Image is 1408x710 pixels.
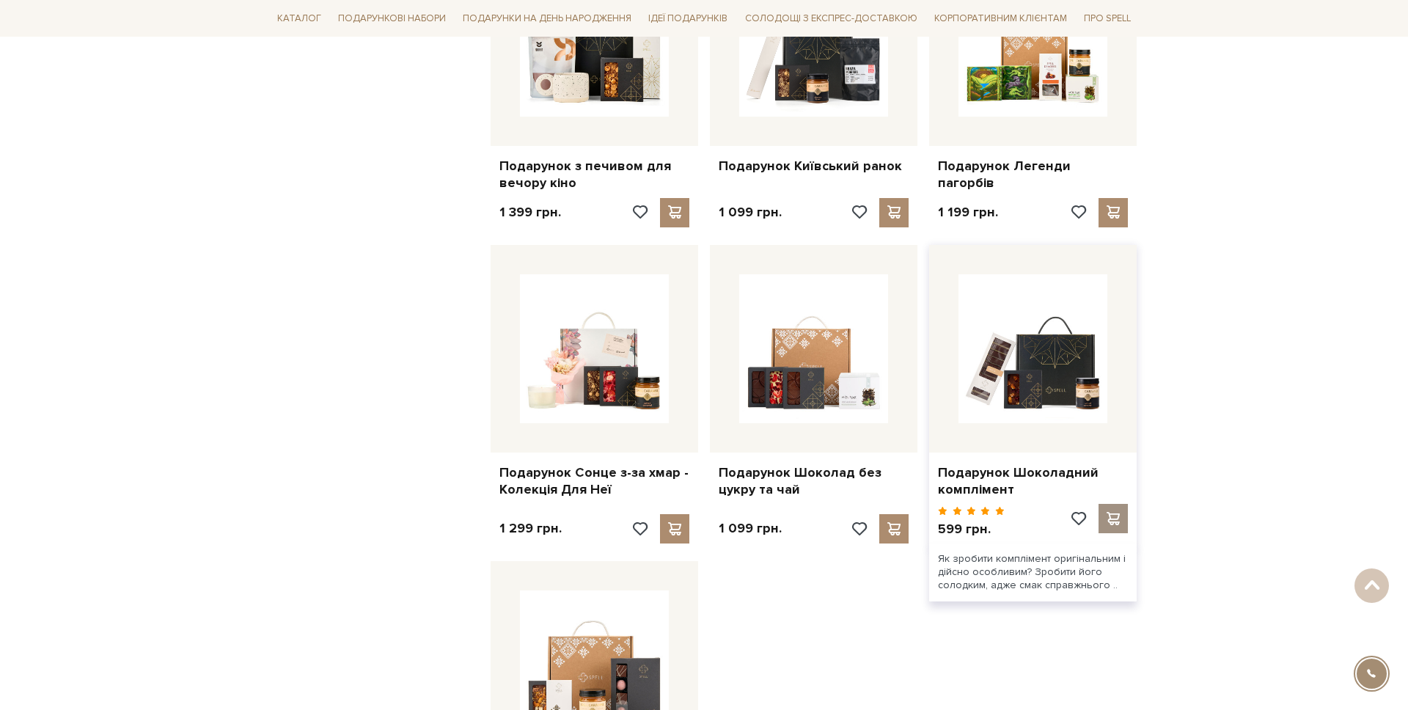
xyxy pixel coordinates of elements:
[499,520,562,537] p: 1 299 грн.
[719,464,909,499] a: Подарунок Шоколад без цукру та чай
[332,7,452,30] a: Подарункові набори
[1078,7,1137,30] a: Про Spell
[719,158,909,175] a: Подарунок Київський ранок
[271,7,327,30] a: Каталог
[938,158,1128,192] a: Подарунок Легенди пагорбів
[938,464,1128,499] a: Подарунок Шоколадний комплімент
[719,520,782,537] p: 1 099 грн.
[739,6,923,31] a: Солодощі з експрес-доставкою
[938,204,998,221] p: 1 199 грн.
[929,544,1137,601] div: Як зробити комплімент оригінальним і дійсно особливим? Зробити його солодким, адже смак справжньо...
[719,204,782,221] p: 1 099 грн.
[928,7,1073,30] a: Корпоративним клієнтам
[938,521,1005,538] p: 599 грн.
[499,464,689,499] a: Подарунок Сонце з-за хмар - Колекція Для Неї
[499,158,689,192] a: Подарунок з печивом для вечору кіно
[642,7,733,30] a: Ідеї подарунків
[457,7,637,30] a: Подарунки на День народження
[499,204,561,221] p: 1 399 грн.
